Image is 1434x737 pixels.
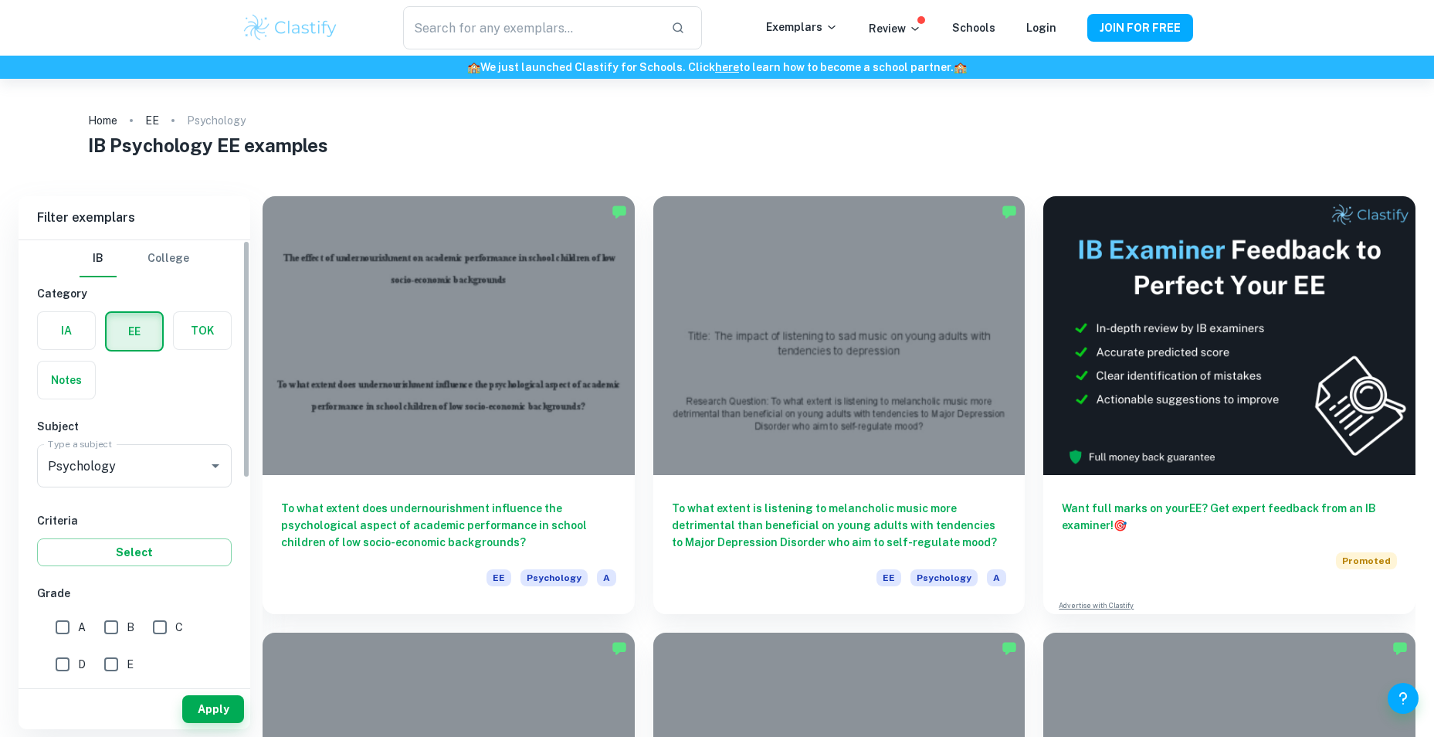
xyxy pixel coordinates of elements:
[127,656,134,673] span: E
[88,131,1345,159] h1: IB Psychology EE examples
[876,569,901,586] span: EE
[78,656,86,673] span: D
[80,240,189,277] div: Filter type choice
[19,196,250,239] h6: Filter exemplars
[486,569,511,586] span: EE
[1002,204,1017,219] img: Marked
[987,569,1006,586] span: A
[1087,14,1193,42] button: JOIN FOR FREE
[1043,196,1415,475] img: Thumbnail
[653,196,1025,614] a: To what extent is listening to melancholic music more detrimental than beneficial on young adults...
[910,569,978,586] span: Psychology
[145,110,159,131] a: EE
[1336,552,1397,569] span: Promoted
[1388,683,1419,714] button: Help and Feedback
[205,455,226,477] button: Open
[37,512,232,529] h6: Criteria
[1026,22,1056,34] a: Login
[281,500,616,551] h6: To what extent does undernourishment influence the psychological aspect of academic performance i...
[38,362,95,399] button: Notes
[467,61,480,73] span: 🏫
[1043,196,1415,614] a: Want full marks on yourEE? Get expert feedback from an IB examiner!PromotedAdvertise with Clastify
[612,640,627,656] img: Marked
[952,22,995,34] a: Schools
[612,204,627,219] img: Marked
[48,437,112,450] label: Type a subject
[127,619,134,636] span: B
[175,619,183,636] span: C
[403,6,658,49] input: Search for any exemplars...
[78,619,86,636] span: A
[672,500,1007,551] h6: To what extent is listening to melancholic music more detrimental than beneficial on young adults...
[869,20,921,37] p: Review
[766,19,838,36] p: Exemplars
[3,59,1431,76] h6: We just launched Clastify for Schools. Click to learn how to become a school partner.
[182,695,244,723] button: Apply
[38,312,95,349] button: IA
[37,418,232,435] h6: Subject
[520,569,588,586] span: Psychology
[715,61,739,73] a: here
[147,240,189,277] button: College
[80,240,117,277] button: IB
[1392,640,1408,656] img: Marked
[954,61,967,73] span: 🏫
[263,196,635,614] a: To what extent does undernourishment influence the psychological aspect of academic performance i...
[37,285,232,302] h6: Category
[1002,640,1017,656] img: Marked
[1062,500,1397,534] h6: Want full marks on your EE ? Get expert feedback from an IB examiner!
[597,569,616,586] span: A
[1114,519,1127,532] span: 🎯
[37,538,232,566] button: Select
[1059,600,1134,611] a: Advertise with Clastify
[88,110,117,131] a: Home
[242,12,340,43] img: Clastify logo
[187,112,246,129] p: Psychology
[107,313,162,350] button: EE
[37,585,232,602] h6: Grade
[174,312,231,349] button: TOK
